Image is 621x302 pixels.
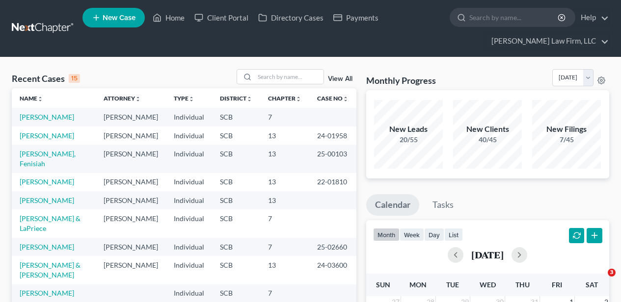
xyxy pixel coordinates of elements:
[260,238,309,256] td: 7
[96,108,166,126] td: [PERSON_NAME]
[260,108,309,126] td: 7
[268,95,301,102] a: Chapterunfold_more
[96,209,166,237] td: [PERSON_NAME]
[96,256,166,284] td: [PERSON_NAME]
[166,191,212,209] td: Individual
[174,95,194,102] a: Typeunfold_more
[212,209,260,237] td: SCB
[96,238,166,256] td: [PERSON_NAME]
[309,238,356,256] td: 25-02660
[471,250,504,260] h2: [DATE]
[20,113,74,121] a: [PERSON_NAME]
[374,124,443,135] div: New Leads
[296,96,301,102] i: unfold_more
[96,191,166,209] td: [PERSON_NAME]
[148,9,189,26] a: Home
[328,75,352,82] a: View All
[20,243,74,251] a: [PERSON_NAME]
[135,96,141,102] i: unfold_more
[444,228,463,241] button: list
[260,173,309,191] td: 13
[366,194,419,216] a: Calendar
[20,131,74,140] a: [PERSON_NAME]
[96,145,166,173] td: [PERSON_NAME]
[260,209,309,237] td: 7
[576,9,609,26] a: Help
[400,228,424,241] button: week
[552,280,562,289] span: Fri
[166,209,212,237] td: Individual
[309,256,356,284] td: 24-03600
[317,95,349,102] a: Case Nounfold_more
[260,145,309,173] td: 13
[260,191,309,209] td: 13
[608,269,616,277] span: 3
[189,96,194,102] i: unfold_more
[96,126,166,145] td: [PERSON_NAME]
[424,228,444,241] button: day
[20,196,74,204] a: [PERSON_NAME]
[20,261,81,279] a: [PERSON_NAME] & [PERSON_NAME]
[588,269,611,292] iframe: Intercom live chat
[212,145,260,173] td: SCB
[424,194,462,216] a: Tasks
[253,9,328,26] a: Directory Cases
[104,95,141,102] a: Attorneyunfold_more
[328,9,383,26] a: Payments
[20,150,76,168] a: [PERSON_NAME], Fenisiah
[255,70,324,84] input: Search by name...
[103,14,135,22] span: New Case
[515,280,530,289] span: Thu
[37,96,43,102] i: unfold_more
[260,126,309,145] td: 13
[212,173,260,191] td: SCB
[453,135,522,145] div: 40/45
[343,96,349,102] i: unfold_more
[166,256,212,284] td: Individual
[446,280,459,289] span: Tue
[586,280,598,289] span: Sat
[374,135,443,145] div: 20/55
[409,280,427,289] span: Mon
[246,96,252,102] i: unfold_more
[20,177,74,186] a: [PERSON_NAME]
[20,95,43,102] a: Nameunfold_more
[309,145,356,173] td: 25-00103
[453,124,522,135] div: New Clients
[532,135,601,145] div: 7/45
[260,256,309,284] td: 13
[532,124,601,135] div: New Filings
[166,108,212,126] td: Individual
[486,32,609,50] a: [PERSON_NAME] Law Firm, LLC
[166,126,212,145] td: Individual
[20,289,74,297] a: [PERSON_NAME]
[376,280,390,289] span: Sun
[212,126,260,145] td: SCB
[212,191,260,209] td: SCB
[469,8,559,26] input: Search by name...
[220,95,252,102] a: Districtunfold_more
[69,74,80,83] div: 15
[309,173,356,191] td: 22-01810
[212,108,260,126] td: SCB
[12,73,80,84] div: Recent Cases
[212,256,260,284] td: SCB
[309,126,356,145] td: 24-01958
[373,228,400,241] button: month
[96,173,166,191] td: [PERSON_NAME]
[166,238,212,256] td: Individual
[480,280,496,289] span: Wed
[212,238,260,256] td: SCB
[166,145,212,173] td: Individual
[189,9,253,26] a: Client Portal
[20,214,81,232] a: [PERSON_NAME] & LaPriece
[166,173,212,191] td: Individual
[366,75,436,86] h3: Monthly Progress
